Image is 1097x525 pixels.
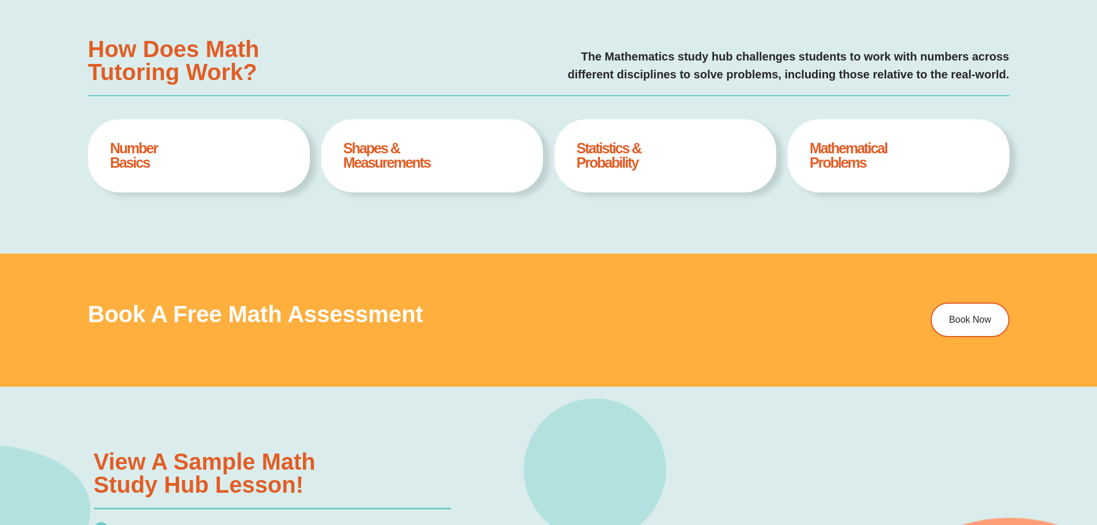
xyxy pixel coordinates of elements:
[309,48,1009,84] p: The Mathematics study hub challenges students to work with numbers across different disciplines t...
[949,315,991,324] span: Book Now
[576,141,754,170] h4: Statistics & Probability
[931,303,1009,337] a: Book Now
[110,141,287,170] h4: Number Basics
[905,395,1097,525] iframe: Chat Widget
[88,37,298,84] h3: How Does Math Tutoring Work?
[88,303,816,326] h3: Book a Free Math Assessment
[343,141,521,170] h4: Shapes & Measurements
[94,450,451,496] h3: View a sample Math Study Hub lesson!
[810,141,987,170] h4: Mathematical Problems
